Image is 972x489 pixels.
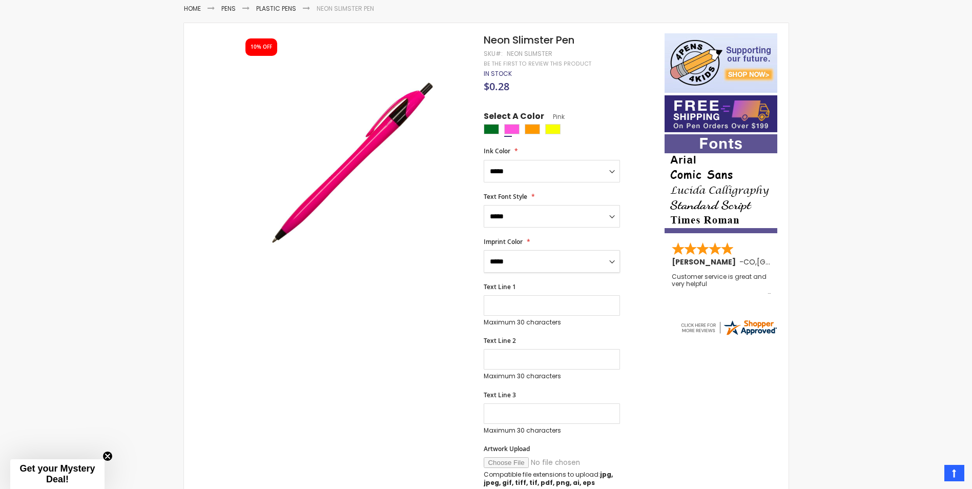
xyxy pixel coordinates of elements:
span: Text Line 3 [484,391,516,399]
span: Ink Color [484,147,510,155]
div: Neon Slimster [507,50,552,58]
a: Plastic Pens [256,4,296,13]
span: CO [743,257,755,267]
span: [PERSON_NAME] [672,257,739,267]
span: Get your Mystery Deal! [19,463,95,484]
span: Text Font Style [484,192,527,201]
button: Close teaser [102,451,113,461]
div: Orange [525,124,540,134]
div: Get your Mystery Deal!Close teaser [10,459,105,489]
div: 10% OFF [251,44,272,51]
div: Availability [484,70,512,78]
a: Be the first to review this product [484,60,591,68]
a: 4pens.com certificate URL [679,330,778,339]
strong: jpg, jpeg, gif, tiff, tif, pdf, png, ai, eps [484,470,613,487]
p: Compatible file extensions to upload: [484,471,620,487]
div: Customer service is great and very helpful [672,273,771,295]
span: Artwork Upload [484,444,530,453]
a: Pens [221,4,236,13]
p: Maximum 30 characters [484,372,620,380]
span: In stock [484,69,512,78]
span: - , [739,257,832,267]
strong: SKU [484,49,503,58]
span: Text Line 1 [484,282,516,291]
img: neon_slimster_side_pink_1.jpg [236,48,470,282]
span: Select A Color [484,111,544,125]
img: font-personalization-examples [665,134,777,233]
span: Imprint Color [484,237,523,246]
div: Green [484,124,499,134]
span: $0.28 [484,79,509,93]
span: Neon Slimster Pen [484,33,574,47]
div: Pink [504,124,520,134]
a: Top [944,465,964,481]
img: Free shipping on orders over $199 [665,95,777,132]
span: Text Line 2 [484,336,516,345]
p: Maximum 30 characters [484,318,620,327]
span: [GEOGRAPHIC_DATA] [757,257,832,267]
li: Neon Slimster Pen [317,5,374,13]
img: 4pens.com widget logo [679,318,778,337]
a: Home [184,4,201,13]
span: Pink [544,112,565,121]
div: Yellow [545,124,561,134]
img: 4pens 4 kids [665,33,777,93]
p: Maximum 30 characters [484,426,620,435]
